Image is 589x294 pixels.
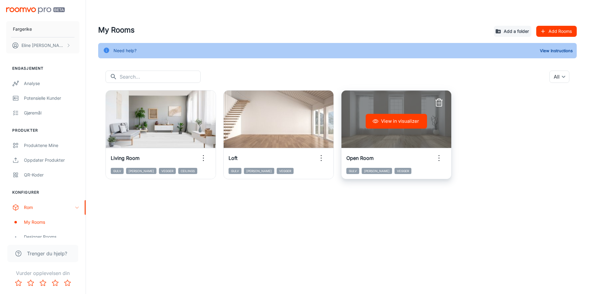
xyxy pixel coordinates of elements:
button: Eline [PERSON_NAME] [6,37,79,53]
button: Add Rooms [536,26,577,37]
button: View in visualizer [366,114,427,129]
span: Ceilings [178,168,197,174]
p: Fargerike [13,26,32,33]
span: Gulv [346,168,359,174]
span: Gulv [229,168,241,174]
p: Eline [PERSON_NAME] [21,42,65,49]
img: Roomvo PRO Beta [6,7,65,14]
span: [PERSON_NAME] [126,168,156,174]
div: Analyse [24,80,79,87]
h4: My Rooms [98,25,489,36]
div: Produktene mine [24,142,79,149]
span: [PERSON_NAME] [362,168,392,174]
input: Search... [120,71,201,83]
span: Vegger [277,168,294,174]
div: Oppdater produkter [24,157,79,164]
div: Need help? [114,45,137,56]
span: Vegger [395,168,411,174]
h6: Loft [229,154,237,162]
div: All [549,71,569,83]
button: View Instructions [538,46,574,55]
span: Vegger [159,168,176,174]
button: Add a folder [494,26,531,37]
h6: Living Room [111,154,140,162]
div: Gjøremål [24,110,79,116]
div: QR-koder [24,172,79,178]
h6: Open Room [346,154,374,162]
div: Potensielle kunder [24,95,79,102]
span: [PERSON_NAME] [244,168,274,174]
button: Fargerike [6,21,79,37]
div: Rom [24,204,75,211]
span: Gulv [111,168,124,174]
